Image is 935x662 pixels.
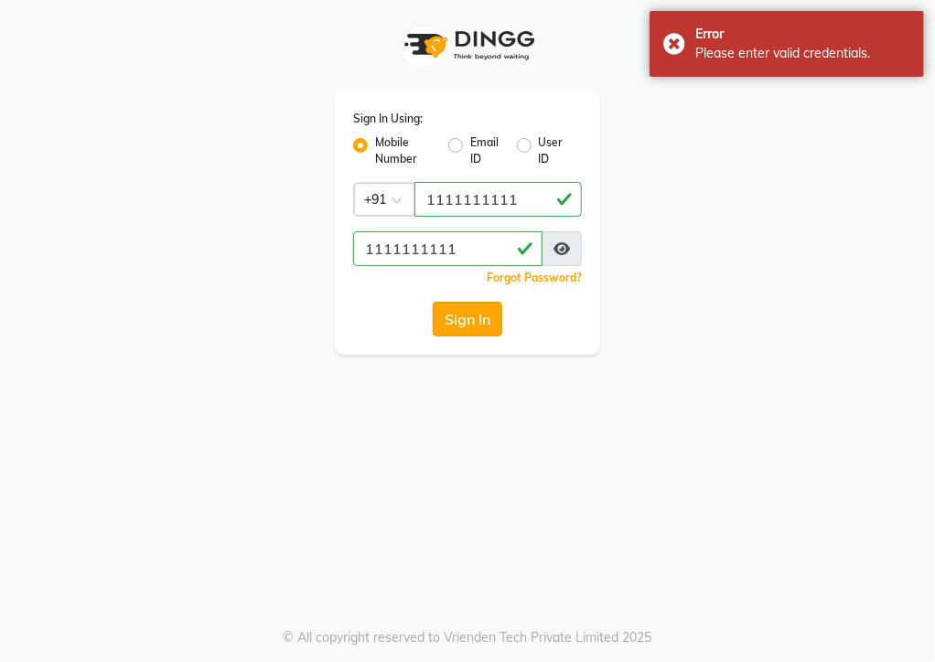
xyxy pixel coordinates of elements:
input: Username [414,182,582,217]
label: User ID [539,134,567,167]
label: Sign In Using: [353,111,423,127]
button: Sign In [433,302,502,336]
div: Please enter valid credentials. [695,44,910,63]
label: Mobile Number [375,134,434,167]
img: logo1.svg [394,18,541,72]
input: Username [353,231,543,266]
label: Email ID [470,134,501,167]
div: Error [695,25,910,44]
a: Forgot Password? [487,271,582,284]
